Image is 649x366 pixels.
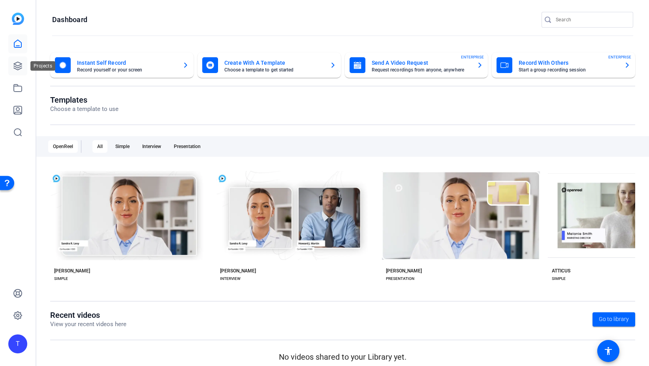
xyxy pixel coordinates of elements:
[599,315,629,323] span: Go to library
[8,334,27,353] div: T
[556,15,627,24] input: Search
[50,95,119,105] h1: Templates
[54,268,90,274] div: [PERSON_NAME]
[54,276,68,282] div: SIMPLE
[77,68,176,72] mat-card-subtitle: Record yourself or your screen
[50,310,126,320] h1: Recent videos
[224,58,324,68] mat-card-title: Create With A Template
[220,268,256,274] div: [PERSON_NAME]
[50,105,119,114] p: Choose a template to use
[169,140,205,153] div: Presentation
[345,53,488,78] button: Send A Video RequestRequest recordings from anyone, anywhereENTERPRISE
[386,268,422,274] div: [PERSON_NAME]
[519,68,618,72] mat-card-subtitle: Start a group recording session
[198,53,341,78] button: Create With A TemplateChoose a template to get started
[52,15,87,24] h1: Dashboard
[461,54,484,60] span: ENTERPRISE
[111,140,134,153] div: Simple
[30,61,55,71] div: Projects
[224,68,324,72] mat-card-subtitle: Choose a template to get started
[519,58,618,68] mat-card-title: Record With Others
[92,140,107,153] div: All
[593,312,635,327] a: Go to library
[552,268,570,274] div: ATTICUS
[137,140,166,153] div: Interview
[372,68,471,72] mat-card-subtitle: Request recordings from anyone, anywhere
[50,53,194,78] button: Instant Self RecordRecord yourself or your screen
[604,346,613,356] mat-icon: accessibility
[77,58,176,68] mat-card-title: Instant Self Record
[220,276,241,282] div: INTERVIEW
[608,54,631,60] span: ENTERPRISE
[50,320,126,329] p: View your recent videos here
[48,140,78,153] div: OpenReel
[12,13,24,25] img: blue-gradient.svg
[552,276,566,282] div: SIMPLE
[372,58,471,68] mat-card-title: Send A Video Request
[492,53,635,78] button: Record With OthersStart a group recording sessionENTERPRISE
[386,276,414,282] div: PRESENTATION
[50,351,635,363] p: No videos shared to your Library yet.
